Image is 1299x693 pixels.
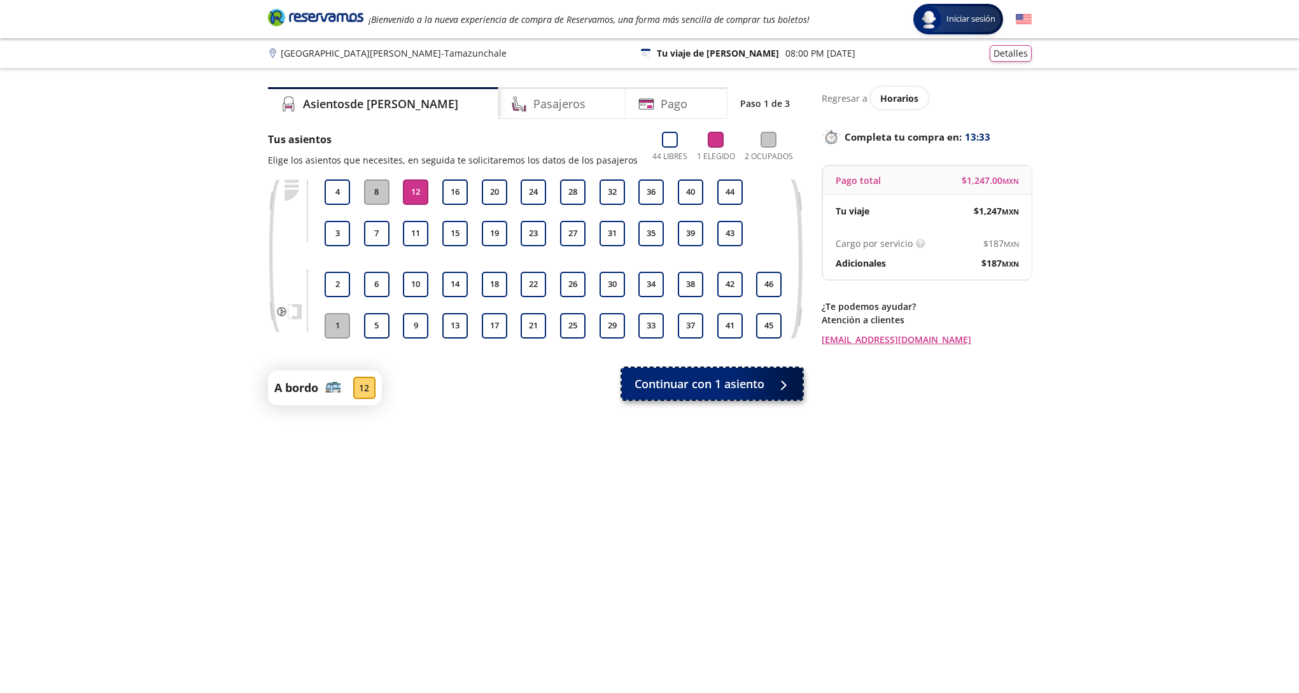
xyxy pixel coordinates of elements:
[325,272,350,297] button: 2
[560,221,586,246] button: 27
[756,313,782,339] button: 45
[353,377,376,399] div: 12
[785,46,855,60] p: 08:00 PM [DATE]
[369,13,810,25] em: ¡Bienvenido a la nueva experiencia de compra de Reservamos, una forma más sencilla de comprar tus...
[678,221,703,246] button: 39
[836,174,881,187] p: Pago total
[521,221,546,246] button: 23
[560,272,586,297] button: 26
[822,87,1032,109] div: Regresar a ver horarios
[600,313,625,339] button: 29
[403,272,428,297] button: 10
[268,132,638,147] p: Tus asientos
[303,95,458,113] h4: Asientos de [PERSON_NAME]
[822,313,1032,326] p: Atención a clientes
[364,179,390,205] button: 8
[482,221,507,246] button: 19
[717,313,743,339] button: 41
[756,272,782,297] button: 46
[560,313,586,339] button: 25
[740,97,790,110] p: Paso 1 de 3
[442,179,468,205] button: 16
[836,237,913,250] p: Cargo por servicio
[1016,11,1032,27] button: English
[880,92,918,104] span: Horarios
[364,313,390,339] button: 5
[482,313,507,339] button: 17
[1004,239,1019,249] small: MXN
[745,151,793,162] p: 2 Ocupados
[521,179,546,205] button: 24
[268,8,363,27] i: Brand Logo
[822,128,1032,146] p: Completa tu compra en :
[482,272,507,297] button: 18
[836,204,869,218] p: Tu viaje
[717,179,743,205] button: 44
[325,313,350,339] button: 1
[717,272,743,297] button: 42
[638,313,664,339] button: 33
[403,221,428,246] button: 11
[1002,176,1019,186] small: MXN
[638,221,664,246] button: 35
[678,313,703,339] button: 37
[268,153,638,167] p: Elige los asientos que necesites, en seguida te solicitaremos los datos de los pasajeros
[403,179,428,205] button: 12
[652,151,687,162] p: 44 Libres
[560,179,586,205] button: 28
[941,13,1001,25] span: Iniciar sesión
[638,179,664,205] button: 36
[403,313,428,339] button: 9
[521,272,546,297] button: 22
[600,179,625,205] button: 32
[974,204,1019,218] span: $ 1,247
[442,313,468,339] button: 13
[482,179,507,205] button: 20
[533,95,586,113] h4: Pasajeros
[325,221,350,246] button: 3
[717,221,743,246] button: 43
[661,95,687,113] h4: Pago
[638,272,664,297] button: 34
[983,237,1019,250] span: $ 187
[822,333,1032,346] a: [EMAIL_ADDRESS][DOMAIN_NAME]
[678,272,703,297] button: 38
[268,8,363,31] a: Brand Logo
[822,300,1032,313] p: ¿Te podemos ayudar?
[600,272,625,297] button: 30
[678,179,703,205] button: 40
[364,272,390,297] button: 6
[622,368,803,400] button: Continuar con 1 asiento
[822,92,867,105] p: Regresar a
[965,130,990,144] span: 13:33
[962,174,1019,187] span: $ 1,247.00
[325,179,350,205] button: 4
[281,46,507,60] p: [GEOGRAPHIC_DATA][PERSON_NAME] - Tamazunchale
[521,313,546,339] button: 21
[600,221,625,246] button: 31
[657,46,779,60] p: Tu viaje de [PERSON_NAME]
[836,256,886,270] p: Adicionales
[990,45,1032,62] button: Detalles
[442,272,468,297] button: 14
[1002,259,1019,269] small: MXN
[981,256,1019,270] span: $ 187
[364,221,390,246] button: 7
[442,221,468,246] button: 15
[1002,207,1019,216] small: MXN
[697,151,735,162] p: 1 Elegido
[274,379,318,396] p: A bordo
[635,375,764,393] span: Continuar con 1 asiento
